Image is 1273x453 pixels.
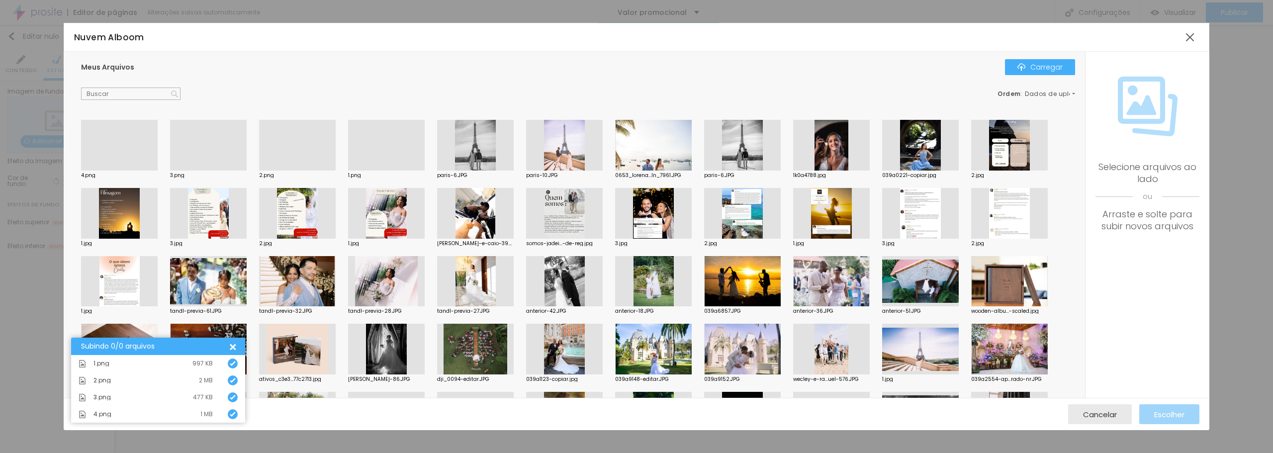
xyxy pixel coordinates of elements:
font: tandl-previa-61.JPG [170,307,222,315]
font: 4.png [81,172,95,179]
img: Ícone [79,360,86,367]
img: Ícone [1118,77,1178,136]
font: 039a6857.JPG [704,307,741,315]
font: 1.png [93,359,109,367]
img: Ícone [230,394,236,400]
font: wecley-e-ra...uel-576.JPG [793,375,859,383]
font: 1.jpg [348,240,359,247]
font: paris-10.JPG [526,172,558,179]
font: 3.jpg [882,240,895,247]
font: 1k0a4788.jpg [793,172,826,179]
font: 997 KB [192,359,213,367]
font: 039a1123-copiar.jpg [526,375,578,383]
font: tandl-previa-32.JPG [259,307,312,315]
font: Meus Arquivos [81,62,134,72]
font: 2.png [93,376,111,384]
font: Selecione arquivos ao lado [1098,161,1196,185]
font: 1.jpg [81,240,92,247]
font: 039a9148-editar.JPG [615,375,669,383]
font: 1.jpg [81,307,92,315]
font: Arraste e solte para subir novos arquivos [1101,208,1193,232]
font: 2.jpg [259,240,272,247]
font: 2.jpg [704,240,717,247]
font: 2 MB [199,376,213,384]
font: ou [1143,191,1152,201]
font: 0653_lorena...ln_7961.JPG [615,172,681,179]
font: [PERSON_NAME]-86.JPG [348,375,410,383]
button: ÍconeCarregar [1005,59,1075,75]
font: 1.jpg [882,375,893,383]
img: Ícone [79,411,86,418]
font: : [1021,90,1023,98]
font: paris-6.JPG [704,172,734,179]
img: Ícone [171,91,178,97]
img: Ícone [230,377,236,383]
font: anterior-36.JPG [793,307,833,315]
img: Ícone [1017,63,1025,71]
button: Escolher [1139,404,1199,424]
font: Carregar [1030,62,1063,72]
font: [PERSON_NAME]-e-caio-39.JPG [437,240,519,247]
font: 1 MB [200,410,213,418]
font: tandl-previa-28.JPG [348,307,402,315]
font: Nuvem Alboom [74,31,144,43]
font: 477 KB [193,393,213,401]
img: Ícone [79,377,86,384]
font: 039a2554-ap...rado-nr.JPG [971,375,1042,383]
font: dji_0094-editar.JPG [437,375,489,383]
img: Ícone [79,394,86,401]
font: anterior-18.JPG [615,307,654,315]
font: wooden-albu...-scaled.jpg [971,307,1039,315]
font: 1.jpg [793,240,804,247]
font: anterior-42.JPG [526,307,566,315]
font: 3.jpg [170,240,182,247]
font: 1.png [348,172,361,179]
font: anterior-51.JPG [882,307,921,315]
font: 3.png [93,393,111,401]
font: somos-jadei...-de-reg.jpg [526,240,593,247]
font: Escolher [1154,409,1184,420]
img: Ícone [230,411,236,417]
font: Cancelar [1083,409,1117,420]
img: Ícone [230,361,236,366]
font: 4.png [93,410,111,418]
font: 3.png [170,172,184,179]
font: 3.jpg [615,240,628,247]
font: ativos_c3e3...77c2713.jpg [259,375,321,383]
font: Subindo 0/0 arquivos [81,341,155,351]
input: Buscar [81,88,181,100]
font: 039a9152.JPG [704,375,740,383]
font: 2.png [259,172,274,179]
font: Ordem [998,90,1021,98]
font: paris-6.JPG [437,172,467,179]
font: 2.jpg [971,172,984,179]
button: Cancelar [1068,404,1132,424]
font: Dados de upload [1025,90,1083,98]
font: tandl-previa-27.JPG [437,307,490,315]
font: 2.jpg [971,240,984,247]
font: 039a0221-copiar.jpg [882,172,936,179]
